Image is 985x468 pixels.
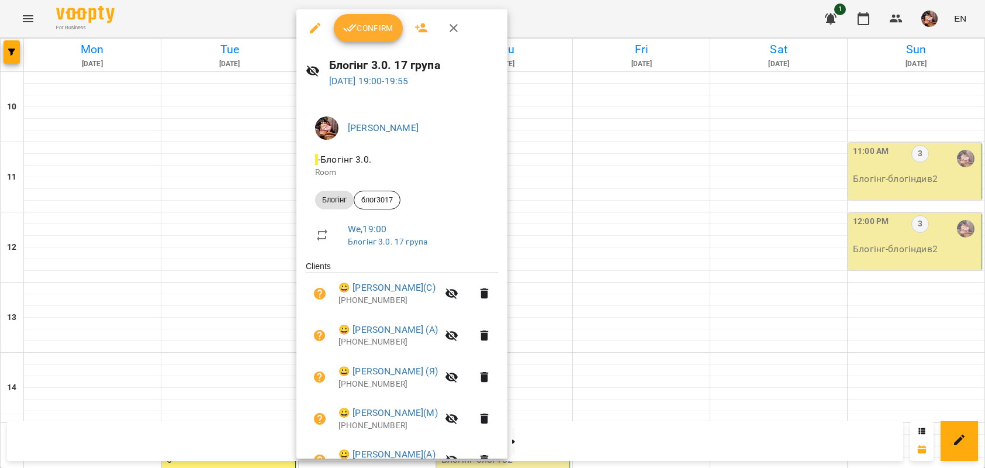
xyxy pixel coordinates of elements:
span: Confirm [343,21,393,35]
p: [PHONE_NUMBER] [338,378,438,390]
a: Блогінг 3.0. 17 група [348,237,427,246]
button: Unpaid. Bill the attendance? [306,280,334,308]
button: Confirm [334,14,403,42]
p: Room [315,167,489,178]
button: Unpaid. Bill the attendance? [306,322,334,350]
a: 😀 [PERSON_NAME](А) [338,448,436,462]
span: - Блогінг 3.0. [315,154,374,165]
button: Unpaid. Bill the attendance? [306,405,334,433]
a: 😀 [PERSON_NAME] (А) [338,323,438,337]
a: 😀 [PERSON_NAME] (Я) [338,364,438,378]
a: 😀 [PERSON_NAME](С) [338,281,436,295]
p: [PHONE_NUMBER] [338,420,438,432]
a: [PERSON_NAME] [348,122,419,133]
a: We , 19:00 [348,223,386,235]
p: [PHONE_NUMBER] [338,295,438,307]
h6: Блогінг 3.0. 17 група [329,56,499,74]
div: блог3017 [354,191,400,209]
span: блог3017 [354,195,400,205]
img: 2a048b25d2e557de8b1a299ceab23d88.jpg [315,116,338,140]
p: [PHONE_NUMBER] [338,336,438,348]
button: Unpaid. Bill the attendance? [306,363,334,391]
a: [DATE] 19:00-19:55 [329,75,409,87]
span: Блогінг [315,195,354,205]
a: 😀 [PERSON_NAME](М) [338,406,438,420]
